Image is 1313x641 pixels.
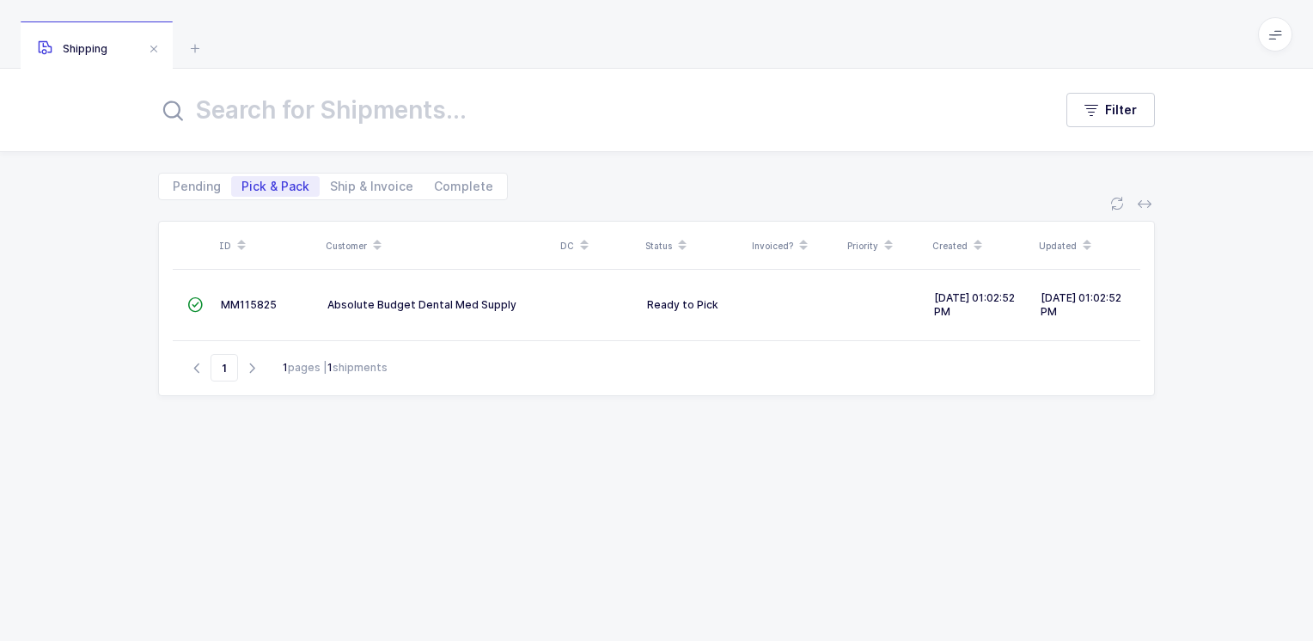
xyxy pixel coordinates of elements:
span: Absolute Budget Dental Med Supply [327,298,516,311]
div: Status [645,231,742,260]
div: pages | shipments [283,360,388,375]
div: Customer [326,231,550,260]
div: Invoiced? [752,231,837,260]
div: DC [560,231,635,260]
span: [DATE] 01:02:52 PM [934,291,1015,318]
div: ID [219,231,315,260]
span: Filter [1105,101,1137,119]
span: Complete [434,180,493,192]
span:  [187,298,203,311]
span: Shipping [38,42,107,55]
div: Created [932,231,1029,260]
span: Pending [173,180,221,192]
div: Updated [1039,231,1135,260]
b: 1 [327,361,333,374]
button: Filter [1066,93,1155,127]
span: [DATE] 01:02:52 PM [1041,291,1121,318]
span: MM115825 [221,298,277,311]
div: Priority [847,231,922,260]
input: Search for Shipments... [158,89,1032,131]
span: Ready to Pick [647,298,718,311]
span: Ship & Invoice [330,180,413,192]
b: 1 [283,361,288,374]
span: Pick & Pack [241,180,309,192]
span: Go to [211,354,238,382]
